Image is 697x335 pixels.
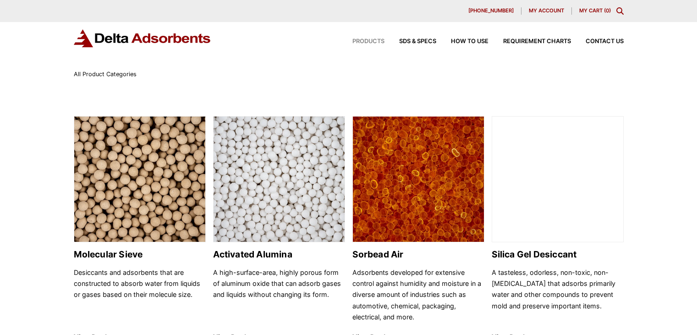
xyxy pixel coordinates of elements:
[529,8,564,13] span: My account
[338,39,384,45] a: Products
[492,117,623,243] img: Silica Gel Desiccant
[74,29,211,47] img: Delta Adsorbents
[586,39,624,45] span: Contact Us
[521,7,572,15] a: My account
[213,267,345,323] p: A high-surface-area, highly porous form of aluminum oxide that can adsorb gases and liquids witho...
[352,249,484,260] h2: Sorbead Air
[579,7,611,14] a: My Cart (0)
[606,7,609,14] span: 0
[571,39,624,45] a: Contact Us
[616,7,624,15] div: Toggle Modal Content
[461,7,521,15] a: [PHONE_NUMBER]
[488,39,571,45] a: Requirement Charts
[74,117,205,243] img: Molecular Sieve
[74,249,206,260] h2: Molecular Sieve
[436,39,488,45] a: How to Use
[214,117,345,243] img: Activated Alumina
[213,249,345,260] h2: Activated Alumina
[468,8,514,13] span: [PHONE_NUMBER]
[492,249,624,260] h2: Silica Gel Desiccant
[74,71,137,78] span: All Product Categories
[451,39,488,45] span: How to Use
[353,117,484,243] img: Sorbead Air
[352,267,484,323] p: Adsorbents developed for extensive control against humidity and moisture in a diverse amount of i...
[399,39,436,45] span: SDS & SPECS
[384,39,436,45] a: SDS & SPECS
[492,267,624,323] p: A tasteless, odorless, non-toxic, non-[MEDICAL_DATA] that adsorbs primarily water and other compo...
[74,267,206,323] p: Desiccants and adsorbents that are constructed to absorb water from liquids or gases based on the...
[352,39,384,45] span: Products
[503,39,571,45] span: Requirement Charts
